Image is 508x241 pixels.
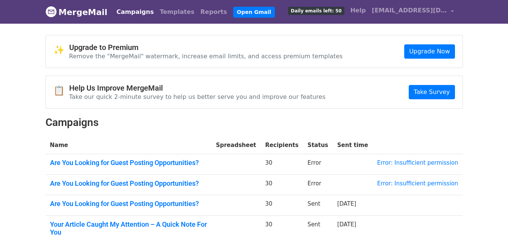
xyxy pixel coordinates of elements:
[369,3,457,21] a: [EMAIL_ADDRESS][DOMAIN_NAME]
[377,159,458,166] a: Error: Insufficient permission
[69,83,326,92] h4: Help Us Improve MergeMail
[45,136,212,154] th: Name
[53,85,69,96] span: 📋
[233,7,275,18] a: Open Gmail
[50,159,207,167] a: Are You Looking for Guest Posting Opportunities?
[404,44,455,59] a: Upgrade Now
[372,6,447,15] span: [EMAIL_ADDRESS][DOMAIN_NAME]
[285,3,347,18] a: Daily emails left: 50
[288,7,344,15] span: Daily emails left: 50
[303,136,333,154] th: Status
[45,116,463,129] h2: Campaigns
[69,93,326,101] p: Take our quick 2-minute survey to help us better serve you and improve our features
[53,45,69,56] span: ✨
[347,3,369,18] a: Help
[333,136,373,154] th: Sent time
[303,154,333,175] td: Error
[45,6,57,17] img: MergeMail logo
[261,136,303,154] th: Recipients
[50,220,207,236] a: Your Article Caught My Attention – A Quick Note For You
[50,200,207,208] a: Are You Looking for Guest Posting Opportunities?
[50,179,207,188] a: Are You Looking for Guest Posting Opportunities?
[409,85,455,99] a: Take Survey
[197,5,230,20] a: Reports
[211,136,261,154] th: Spreadsheet
[377,180,458,187] a: Error: Insufficient permission
[45,4,108,20] a: MergeMail
[69,43,343,52] h4: Upgrade to Premium
[114,5,157,20] a: Campaigns
[303,174,333,195] td: Error
[303,195,333,216] td: Sent
[261,195,303,216] td: 30
[157,5,197,20] a: Templates
[261,154,303,175] td: 30
[337,200,356,207] a: [DATE]
[337,221,356,228] a: [DATE]
[261,174,303,195] td: 30
[69,52,343,60] p: Remove the "MergeMail" watermark, increase email limits, and access premium templates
